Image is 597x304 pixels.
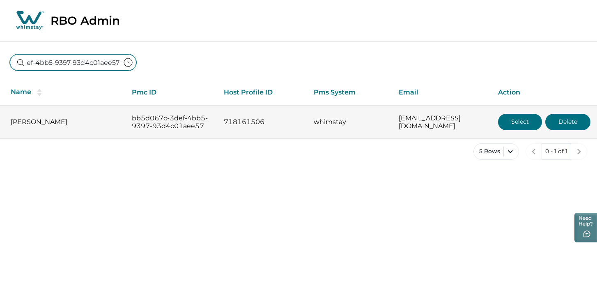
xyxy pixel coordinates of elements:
[31,88,48,97] button: sorting
[526,143,542,160] button: previous page
[545,147,567,156] p: 0 - 1 of 1
[571,143,587,160] button: next page
[473,143,519,160] button: 5 Rows
[10,54,136,71] input: Search by pmc name
[314,118,386,126] p: whimstay
[392,80,491,105] th: Email
[491,80,597,105] th: Action
[51,14,120,28] p: RBO Admin
[399,114,485,130] p: [EMAIL_ADDRESS][DOMAIN_NAME]
[498,114,542,130] button: Select
[217,80,307,105] th: Host Profile ID
[542,143,571,160] button: 0 - 1 of 1
[125,80,217,105] th: Pmc ID
[307,80,392,105] th: Pms System
[132,114,211,130] p: bb5d067c-3def-4bb5-9397-93d4c01aee57
[11,118,119,126] p: [PERSON_NAME]
[545,114,590,130] button: Delete
[120,54,136,71] button: clear input
[224,118,301,126] p: 718161506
